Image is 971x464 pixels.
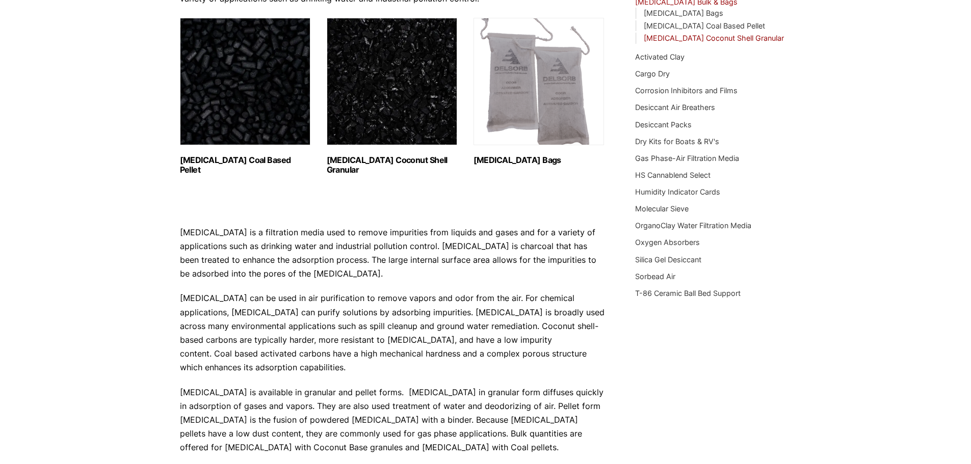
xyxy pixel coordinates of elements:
p: [MEDICAL_DATA] is available in granular and pellet forms. [MEDICAL_DATA] in granular form diffuse... [180,386,605,455]
h2: [MEDICAL_DATA] Coconut Shell Granular [327,155,457,175]
a: Cargo Dry [635,69,670,78]
a: HS Cannablend Select [635,171,711,179]
a: Visit product category Activated Carbon Coal Based Pellet [180,18,310,175]
p: [MEDICAL_DATA] can be used in air purification to remove vapors and odor from the air. For chemic... [180,291,605,374]
p: [MEDICAL_DATA] is a filtration media used to remove impurities from liquids and gases and for a v... [180,226,605,281]
img: Activated Carbon Coal Based Pellet [180,18,310,145]
a: Gas Phase-Air Filtration Media [635,154,739,162]
a: Desiccant Air Breathers [635,103,715,112]
a: Corrosion Inhibitors and Films [635,86,738,95]
a: Dry Kits for Boats & RV's [635,137,719,146]
a: T-86 Ceramic Ball Bed Support [635,289,741,297]
img: Activated Carbon Bags [474,18,604,145]
a: Visit product category Activated Carbon Bags [474,18,604,165]
h2: [MEDICAL_DATA] Bags [474,155,604,165]
a: Silica Gel Desiccant [635,255,701,264]
a: Sorbead Air [635,272,675,281]
a: Humidity Indicator Cards [635,187,720,196]
a: Activated Clay [635,52,685,61]
img: Activated Carbon Coconut Shell Granular [327,18,457,145]
a: Visit product category Activated Carbon Coconut Shell Granular [327,18,457,175]
a: Oxygen Absorbers [635,238,700,247]
h2: [MEDICAL_DATA] Coal Based Pellet [180,155,310,175]
a: [MEDICAL_DATA] Coconut Shell Granular [644,34,784,42]
a: Desiccant Packs [635,120,692,129]
a: OrganoClay Water Filtration Media [635,221,751,230]
a: Molecular Sieve [635,204,689,213]
a: [MEDICAL_DATA] Bags [644,9,723,17]
a: [MEDICAL_DATA] Coal Based Pellet [644,21,765,30]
